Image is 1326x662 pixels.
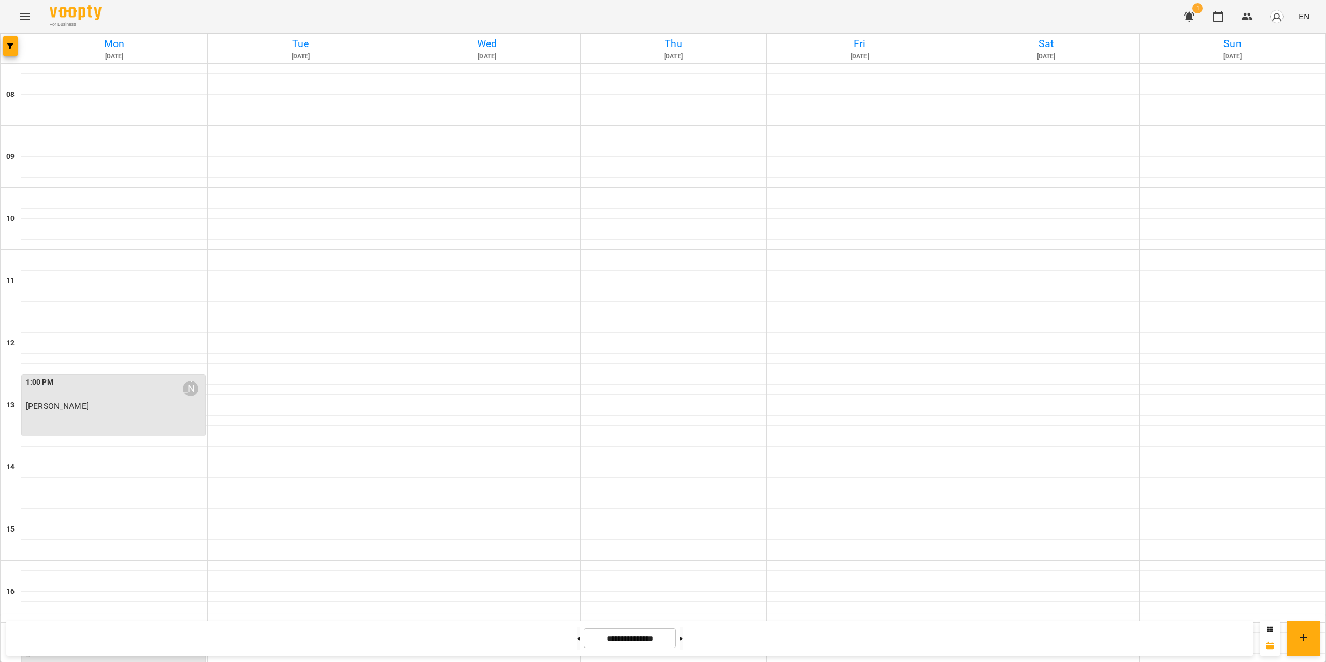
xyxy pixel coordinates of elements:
label: 1:00 PM [26,377,53,388]
img: avatar_s.png [1270,9,1284,24]
h6: Thu [582,36,765,52]
h6: 08 [6,89,15,100]
button: Menu [12,4,37,29]
h6: Sat [955,36,1137,52]
h6: [DATE] [768,52,951,62]
span: 1 [1192,3,1203,13]
h6: [DATE] [1141,52,1324,62]
h6: [DATE] [396,52,579,62]
h6: 16 [6,586,15,597]
h6: [DATE] [582,52,765,62]
h6: 09 [6,151,15,163]
h6: [DATE] [955,52,1137,62]
h6: 11 [6,275,15,287]
h6: 10 [6,213,15,225]
h6: Tue [209,36,392,52]
button: EN [1294,7,1314,26]
h6: Mon [23,36,206,52]
span: EN [1299,11,1309,22]
div: Семеніхін Дмитро Олексійович [183,381,198,396]
h6: Sun [1141,36,1324,52]
h6: 14 [6,462,15,473]
h6: Fri [768,36,951,52]
h6: 13 [6,400,15,411]
span: [PERSON_NAME] [26,401,89,411]
h6: [DATE] [209,52,392,62]
h6: 12 [6,337,15,349]
span: For Business [50,21,102,28]
h6: [DATE] [23,52,206,62]
img: Voopty Logo [50,5,102,20]
h6: Wed [396,36,579,52]
h6: 15 [6,524,15,535]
